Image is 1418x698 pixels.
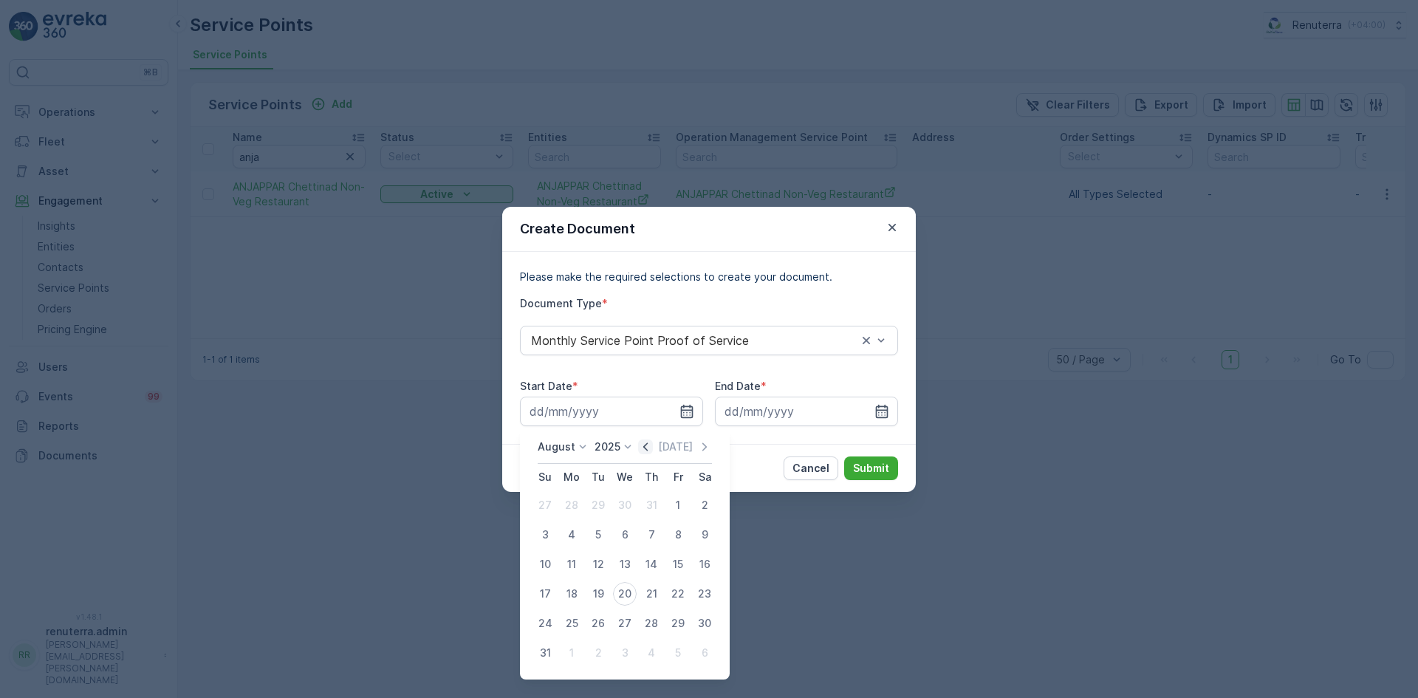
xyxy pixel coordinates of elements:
[520,397,703,426] input: dd/mm/yyyy
[666,641,690,665] div: 5
[533,612,557,635] div: 24
[691,464,718,490] th: Saturday
[560,612,583,635] div: 25
[666,552,690,576] div: 15
[666,523,690,547] div: 8
[613,523,637,547] div: 6
[533,493,557,517] div: 27
[560,523,583,547] div: 4
[560,582,583,606] div: 18
[586,523,610,547] div: 5
[792,461,829,476] p: Cancel
[586,641,610,665] div: 2
[560,552,583,576] div: 11
[586,552,610,576] div: 12
[585,464,612,490] th: Tuesday
[612,464,638,490] th: Wednesday
[533,523,557,547] div: 3
[693,612,716,635] div: 30
[586,582,610,606] div: 19
[586,493,610,517] div: 29
[715,380,761,392] label: End Date
[613,612,637,635] div: 27
[560,493,583,517] div: 28
[640,523,663,547] div: 7
[560,641,583,665] div: 1
[666,612,690,635] div: 29
[640,582,663,606] div: 21
[638,464,665,490] th: Thursday
[533,582,557,606] div: 17
[658,439,693,454] p: [DATE]
[784,456,838,480] button: Cancel
[520,270,898,284] p: Please make the required selections to create your document.
[693,552,716,576] div: 16
[595,439,620,454] p: 2025
[666,582,690,606] div: 22
[853,461,889,476] p: Submit
[558,464,585,490] th: Monday
[538,439,575,454] p: August
[640,612,663,635] div: 28
[520,297,602,309] label: Document Type
[693,582,716,606] div: 23
[693,493,716,517] div: 2
[715,397,898,426] input: dd/mm/yyyy
[520,219,635,239] p: Create Document
[844,456,898,480] button: Submit
[666,493,690,517] div: 1
[665,464,691,490] th: Friday
[613,493,637,517] div: 30
[613,552,637,576] div: 13
[640,493,663,517] div: 31
[533,641,557,665] div: 31
[586,612,610,635] div: 26
[640,552,663,576] div: 14
[520,380,572,392] label: Start Date
[693,641,716,665] div: 6
[613,582,637,606] div: 20
[532,464,558,490] th: Sunday
[640,641,663,665] div: 4
[613,641,637,665] div: 3
[693,523,716,547] div: 9
[533,552,557,576] div: 10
